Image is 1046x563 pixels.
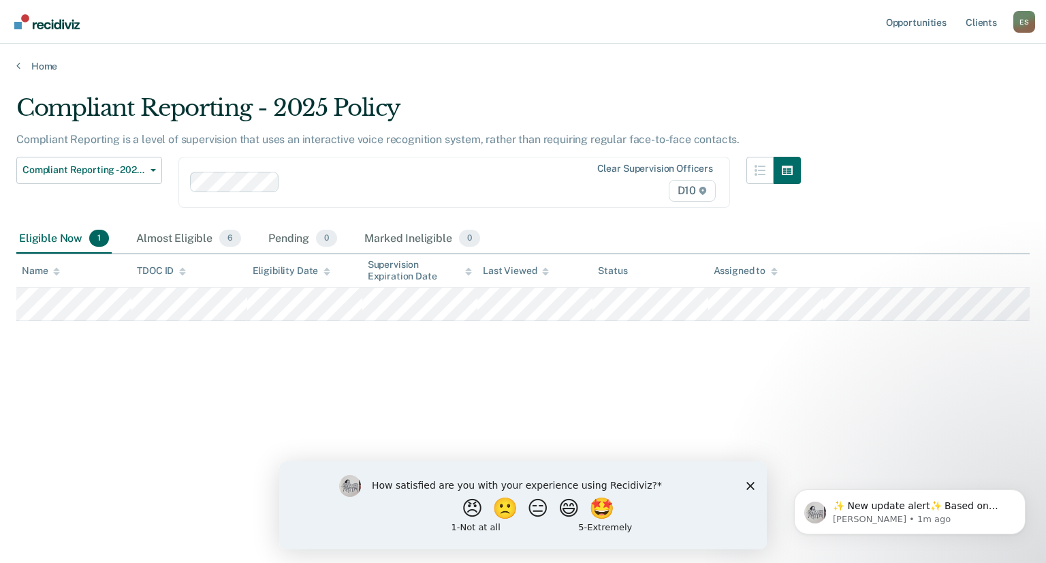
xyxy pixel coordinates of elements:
span: D10 [669,180,716,202]
div: Compliant Reporting - 2025 Policy [16,94,801,133]
button: Profile dropdown button [1013,11,1035,33]
div: Marked Ineligible0 [362,224,483,254]
span: 0 [459,230,480,247]
iframe: Survey by Kim from Recidiviz [279,461,767,549]
span: Compliant Reporting - 2025 Policy [22,164,145,176]
span: ✨ New update alert✨ Based on your feedback, we've made a few updates we wanted to share. 1. We ha... [59,40,234,308]
div: Supervision Expiration Date [368,259,472,282]
div: Clear supervision officers [597,163,713,174]
div: Assigned to [714,265,778,277]
a: Home [16,60,1030,72]
div: TDOC ID [137,265,186,277]
p: Compliant Reporting is a level of supervision that uses an interactive voice recognition system, ... [16,133,740,146]
div: Pending0 [266,224,340,254]
iframe: Intercom notifications message [774,461,1046,556]
div: Eligibility Date [253,265,331,277]
img: Recidiviz [14,14,80,29]
span: 1 [89,230,109,247]
button: Compliant Reporting - 2025 Policy [16,157,162,184]
div: E S [1013,11,1035,33]
div: Eligible Now1 [16,224,112,254]
div: Name [22,265,60,277]
div: Last Viewed [483,265,549,277]
div: Almost Eligible6 [133,224,244,254]
div: Status [598,265,627,277]
p: Message from Kim, sent 1m ago [59,52,235,65]
span: 0 [316,230,337,247]
span: 6 [219,230,241,247]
